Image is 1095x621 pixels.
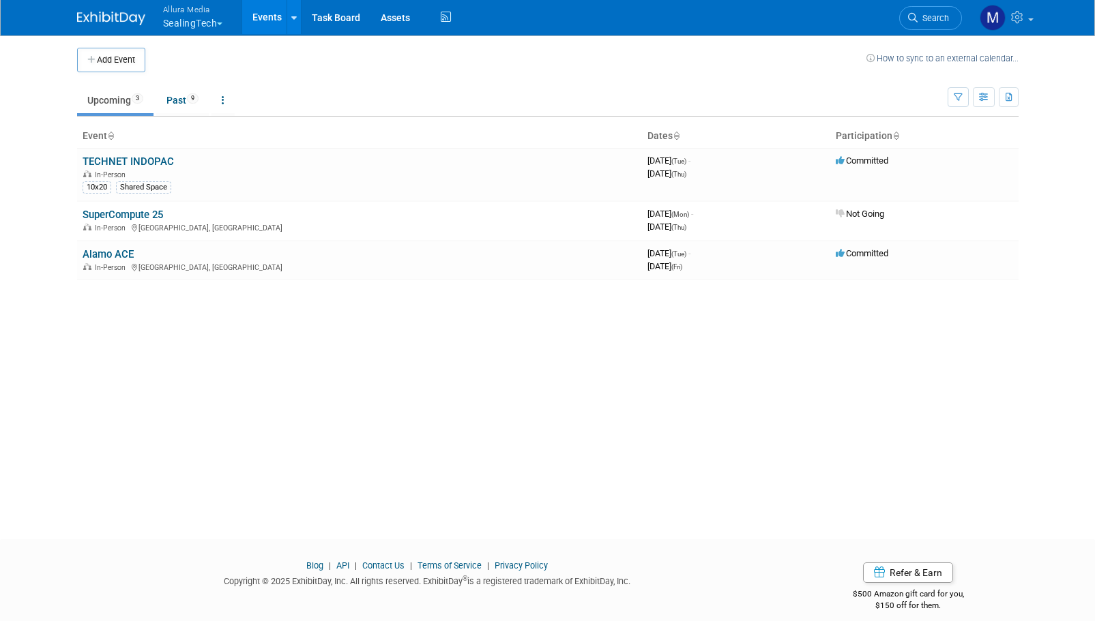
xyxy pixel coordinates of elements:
th: Dates [642,125,830,148]
div: Copyright © 2025 ExhibitDay, Inc. All rights reserved. ExhibitDay is a registered trademark of Ex... [77,572,778,588]
span: (Thu) [671,170,686,178]
span: Committed [836,155,888,166]
span: Allura Media [163,2,223,16]
img: Max Fanwick [980,5,1006,31]
a: Contact Us [362,560,405,571]
span: [DATE] [647,261,682,271]
a: SuperCompute 25 [83,209,163,221]
span: In-Person [95,263,130,272]
span: - [688,155,690,166]
div: [GEOGRAPHIC_DATA], [GEOGRAPHIC_DATA] [83,261,637,272]
a: Refer & Earn [863,562,953,583]
img: In-Person Event [83,224,91,230]
span: In-Person [95,224,130,232]
span: (Mon) [671,211,689,218]
a: Upcoming3 [77,87,154,113]
span: [DATE] [647,248,690,258]
img: In-Person Event [83,170,91,177]
span: | [407,560,415,571]
span: | [351,560,360,571]
a: Sort by Start Date [673,130,680,141]
span: [DATE] [647,209,693,219]
span: - [691,209,693,219]
a: Alamo ACE [83,248,134,260]
span: (Tue) [671,157,686,165]
a: Past9 [156,87,209,113]
span: - [688,248,690,258]
div: 10x20 [83,181,111,194]
div: [GEOGRAPHIC_DATA], [GEOGRAPHIC_DATA] [83,222,637,232]
span: 3 [132,93,143,104]
span: (Fri) [671,263,682,271]
a: API [336,560,349,571]
a: Blog [306,560,323,571]
a: Terms of Service [418,560,482,571]
span: | [484,560,493,571]
th: Participation [830,125,1019,148]
button: Add Event [77,48,145,72]
a: Search [899,6,962,30]
sup: ® [463,575,467,582]
span: 9 [187,93,199,104]
span: [DATE] [647,222,686,232]
span: (Thu) [671,224,686,231]
a: Sort by Event Name [107,130,114,141]
span: | [325,560,334,571]
span: (Tue) [671,250,686,258]
span: In-Person [95,170,130,179]
img: ExhibitDay [77,12,145,25]
div: $150 off for them. [798,600,1019,611]
span: Not Going [836,209,884,219]
span: Search [918,13,949,23]
img: In-Person Event [83,263,91,270]
span: [DATE] [647,155,690,166]
th: Event [77,125,642,148]
div: Shared Space [116,181,171,194]
a: Privacy Policy [495,560,548,571]
span: Committed [836,248,888,258]
div: $500 Amazon gift card for you, [798,579,1019,611]
a: TECHNET INDOPAC [83,155,174,168]
span: [DATE] [647,168,686,179]
a: Sort by Participation Type [892,130,899,141]
a: How to sync to an external calendar... [866,53,1019,63]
